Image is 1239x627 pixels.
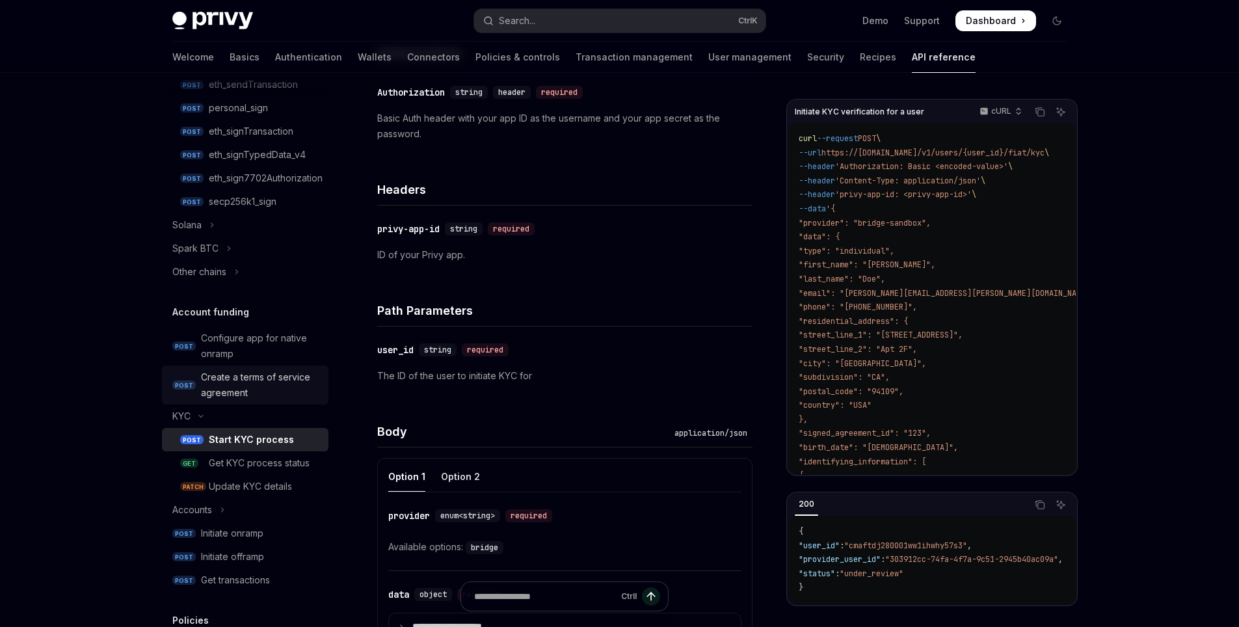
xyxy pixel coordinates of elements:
button: cURL [972,101,1028,123]
div: Get transactions [201,572,270,588]
span: --header [799,176,835,186]
a: Basics [230,42,260,73]
span: Initiate KYC verification for a user [795,107,924,117]
span: POST [172,341,196,351]
div: eth_signTransaction [209,124,293,139]
span: POST [172,576,196,585]
span: --header [799,161,835,172]
span: "birth_date": "[DEMOGRAPHIC_DATA]", [799,442,958,453]
a: POSTsecp256k1_sign [162,190,328,213]
p: The ID of the user to initiate KYC for [377,368,753,384]
a: Support [904,14,940,27]
span: "subdivision": "CA", [799,372,890,382]
span: "cmaftdj280001ww1ihwhy57s3" [844,540,967,551]
div: Option 1 [388,461,425,492]
button: Toggle dark mode [1046,10,1067,31]
span: POST [172,529,196,539]
div: application/json [669,427,753,440]
a: POSTCreate a terms of service agreement [162,366,328,405]
button: Copy the contents from the code block [1032,103,1048,120]
span: \ [1008,161,1013,172]
span: enum<string> [440,511,495,521]
img: dark logo [172,12,253,30]
span: "provider_user_id" [799,554,881,565]
button: Ask AI [1052,496,1069,513]
span: '{ [826,204,835,214]
span: "city": "[GEOGRAPHIC_DATA]", [799,358,926,369]
a: POSTGet transactions [162,568,328,592]
div: provider [388,509,430,522]
a: Transaction management [576,42,693,73]
a: Connectors [407,42,460,73]
div: Search... [499,13,535,29]
a: User management [708,42,792,73]
div: Update KYC details [209,479,292,494]
span: } [799,582,803,593]
a: GETGet KYC process status [162,451,328,475]
button: Toggle KYC section [162,405,328,428]
button: Open search [474,9,766,33]
div: Accounts [172,502,212,518]
span: string [450,224,477,234]
span: "postal_code": "94109", [799,386,903,397]
span: "first_name": "[PERSON_NAME]", [799,260,935,270]
a: Demo [862,14,888,27]
a: POSTConfigure app for native onramp [162,327,328,366]
span: POST [180,150,204,160]
a: Welcome [172,42,214,73]
div: personal_sign [209,100,268,116]
p: cURL [991,106,1011,116]
h4: Path Parameters [377,302,753,319]
span: POST [180,103,204,113]
span: Ctrl K [738,16,758,26]
div: Configure app for native onramp [201,330,321,362]
button: Copy the contents from the code block [1032,496,1048,513]
a: Recipes [860,42,896,73]
span: "data": { [799,232,840,242]
span: "street_line_1": "[STREET_ADDRESS]", [799,330,963,340]
span: POST [172,552,196,562]
a: POSTeth_signTypedData_v4 [162,143,328,167]
span: : [881,554,885,565]
a: POSTeth_sign7702Authorization [162,167,328,190]
a: API reference [912,42,976,73]
span: 'Authorization: Basic <encoded-value>' [835,161,1008,172]
span: { [799,526,803,537]
span: "street_line_2": "Apt 2F", [799,344,917,354]
a: POSTInitiate onramp [162,522,328,545]
div: 200 [795,496,818,512]
span: string [455,87,483,98]
span: , [967,540,972,551]
span: https://[DOMAIN_NAME]/v1/users/{user_id}/fiat/kyc [821,148,1045,158]
div: Initiate offramp [201,549,264,565]
div: required [462,343,509,356]
div: Other chains [172,264,226,280]
span: 'Content-Type: application/json' [835,176,981,186]
span: "303912cc-74fa-4f7a-9c51-2945b40ac09a" [885,554,1058,565]
span: string [424,345,451,355]
span: 'privy-app-id: <privy-app-id>' [835,189,972,200]
span: , [1058,554,1063,565]
div: required [536,86,583,99]
button: Toggle Other chains section [162,260,328,284]
span: \ [972,189,976,200]
span: \ [876,133,881,144]
span: --header [799,189,835,200]
button: Toggle Solana section [162,213,328,237]
a: Wallets [358,42,392,73]
div: Available options: [388,539,741,555]
button: Send message [642,587,660,606]
span: \ [981,176,985,186]
div: Initiate onramp [201,526,263,541]
span: POST [180,174,204,183]
span: "provider": "bridge-sandbox", [799,218,931,228]
div: secp256k1_sign [209,194,276,209]
a: PATCHUpdate KYC details [162,475,328,498]
span: PATCH [180,482,206,492]
span: "status" [799,568,835,579]
span: "identifying_information": [ [799,457,926,467]
span: Dashboard [966,14,1016,27]
div: Create a terms of service agreement [201,369,321,401]
button: Toggle Spark BTC section [162,237,328,260]
span: "phone": "[PHONE_NUMBER]", [799,302,917,312]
